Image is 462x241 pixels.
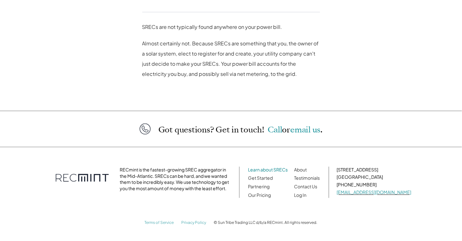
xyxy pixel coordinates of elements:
[337,174,412,180] p: [GEOGRAPHIC_DATA]
[120,166,231,192] p: RECmint is the fastest-growing SREC aggregator in the Mid-Atlantic. SRECs can be hard, and we wan...
[182,220,206,225] a: Privacy Policy
[294,192,307,198] a: Log In
[282,124,291,135] span: or
[142,22,320,32] p: SRECs are not typically found anywhere on your power bill.
[248,175,273,181] a: Get Started
[158,125,323,134] p: Got questions? Get in touch!
[290,124,320,135] a: email us
[268,124,282,135] a: Call
[337,190,412,195] a: [EMAIL_ADDRESS][DOMAIN_NAME]
[337,166,412,173] p: [STREET_ADDRESS]
[248,184,270,190] a: Partnering
[142,38,320,79] p: Almost certainly not. Because SRECs are something that you, the owner of a solar system, elect to...
[248,192,271,198] a: Our Pricing
[145,220,174,225] a: Terms of Service
[294,167,307,172] a: About
[294,175,320,181] a: Testimonials
[337,182,412,188] p: [PHONE_NUMBER]
[248,167,288,172] a: Learn about SRECs
[294,184,318,190] a: Contact Us
[214,221,318,225] p: © Sun Tribe Trading LLC d/b/a RECmint. All rights reserved.
[320,124,323,135] span: .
